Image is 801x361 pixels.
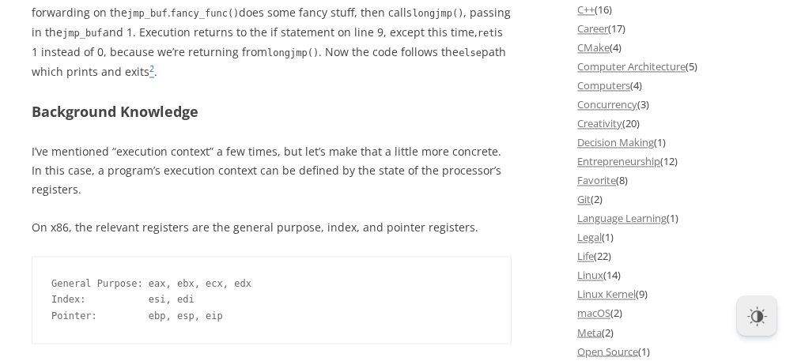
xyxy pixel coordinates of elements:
[577,21,608,36] a: Career
[478,28,495,39] code: ret
[577,133,769,152] li: (1)
[577,97,637,111] a: Concurrency
[577,325,602,339] a: Meta
[577,152,769,171] li: (12)
[32,256,512,344] pre: General Purpose: eax, ebx, ecx, edx Index: esi, edi Pointer: ebp, esp, eip
[577,228,769,246] li: (1)
[577,246,769,265] li: (22)
[577,57,769,76] li: (5)
[577,284,769,303] li: (9)
[577,209,769,228] li: (1)
[171,8,240,19] code: fancy_func()
[577,173,616,187] a: Favorite
[459,47,482,58] code: else
[32,100,512,123] h2: Background Knowledge
[577,306,610,320] a: macOS
[577,265,769,284] li: (14)
[62,28,103,39] code: jmp_buf
[577,303,769,322] li: (2)
[577,190,769,209] li: (2)
[577,38,769,57] li: (4)
[577,40,610,55] a: CMake
[577,154,660,168] a: Entrepreneurship
[577,76,769,95] li: (4)
[149,63,154,74] sup: 2
[577,344,638,358] a: Open Source
[577,341,769,360] li: (1)
[149,64,154,79] a: 2
[577,171,769,190] li: (8)
[577,268,603,282] a: Linux
[577,135,654,149] a: Decision Making
[577,287,636,301] a: Linux Kernel
[412,8,463,19] code: longjmp()
[577,95,769,114] li: (3)
[577,211,667,225] a: Language Learning
[577,322,769,341] li: (2)
[577,59,686,73] a: Computer Architecture
[577,19,769,38] li: (17)
[32,218,512,237] p: On x86, the relevant registers are the general purpose, index, and pointer registers.
[577,192,591,206] a: Git
[127,8,168,19] code: jmp_buf
[267,47,319,58] code: longjmp()
[577,114,769,133] li: (20)
[577,249,594,263] a: Life
[577,78,630,92] a: Computers
[577,2,595,17] a: C++
[577,116,622,130] a: Creativity
[32,142,512,199] p: I’ve mentioned “execution context” a few times, but let’s make that a little more concrete. In th...
[577,230,602,244] a: Legal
